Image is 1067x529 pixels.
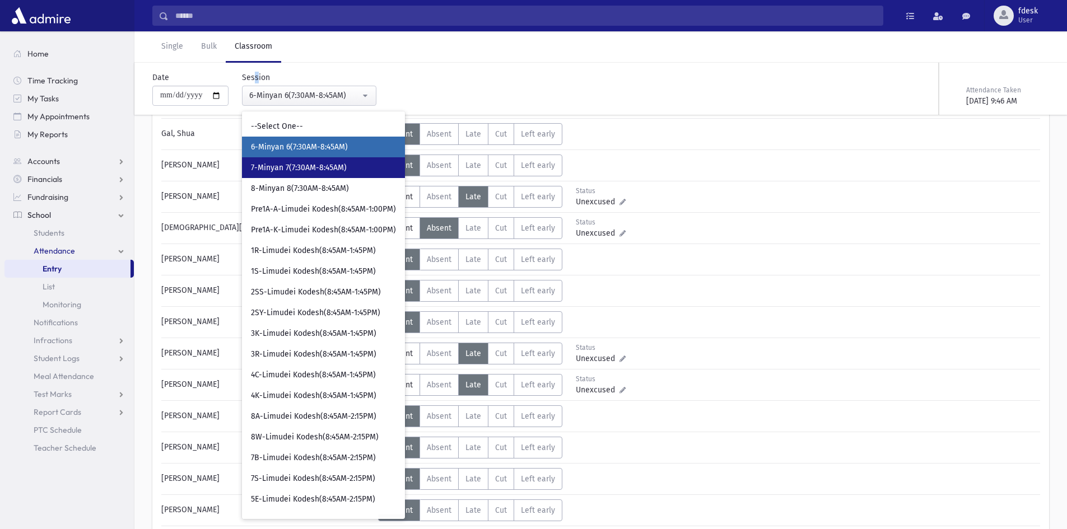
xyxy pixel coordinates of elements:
[156,123,378,145] div: Gal, Shua
[427,317,451,327] span: Absent
[427,474,451,484] span: Absent
[4,331,134,349] a: Infractions
[378,249,562,270] div: AttTypes
[378,437,562,458] div: AttTypes
[4,72,134,90] a: Time Tracking
[156,249,378,270] div: [PERSON_NAME]
[1018,7,1038,16] span: fdesk
[251,245,376,256] span: 1R-Limudei Kodesh(8:45AM-1:45PM)
[465,286,481,296] span: Late
[521,286,555,296] span: Left early
[378,186,562,208] div: AttTypes
[465,223,481,233] span: Late
[427,349,451,358] span: Absent
[495,161,507,170] span: Cut
[427,161,451,170] span: Absent
[378,405,562,427] div: AttTypes
[427,411,451,421] span: Absent
[156,155,378,176] div: [PERSON_NAME]
[465,129,481,139] span: Late
[251,287,381,298] span: 2SS-Limudei Kodesh(8:45AM-1:45PM)
[495,255,507,264] span: Cut
[465,443,481,452] span: Late
[4,45,134,63] a: Home
[378,217,562,239] div: AttTypes
[34,317,78,327] span: Notifications
[521,129,555,139] span: Left early
[378,343,562,364] div: AttTypes
[251,349,376,360] span: 3R-Limudei Kodesh(8:45AM-1:45PM)
[495,474,507,484] span: Cut
[427,380,451,390] span: Absent
[34,443,96,453] span: Teacher Schedule
[495,223,507,233] span: Cut
[427,286,451,296] span: Absent
[43,264,62,274] span: Entry
[4,152,134,170] a: Accounts
[251,183,349,194] span: 8-Minyan 8(7:30AM-8:45AM)
[251,452,376,464] span: 7B-Limudei Kodesh(8:45AM-2:15PM)
[4,367,134,385] a: Meal Attendance
[251,307,380,319] span: 2SY-Limudei Kodesh(8:45AM-1:45PM)
[34,389,72,399] span: Test Marks
[251,473,375,484] span: 7S-Limudei Kodesh(8:45AM-2:15PM)
[27,210,51,220] span: School
[226,31,281,63] a: Classroom
[521,474,555,484] span: Left early
[43,282,55,292] span: List
[521,317,555,327] span: Left early
[156,405,378,427] div: [PERSON_NAME]
[378,123,562,145] div: AttTypes
[156,343,378,364] div: [PERSON_NAME]
[465,317,481,327] span: Late
[465,255,481,264] span: Late
[27,156,60,166] span: Accounts
[27,76,78,86] span: Time Tracking
[251,390,376,401] span: 4K-Limudei Kodesh(8:45AM-1:45PM)
[4,439,134,457] a: Teacher Schedule
[495,317,507,327] span: Cut
[169,6,883,26] input: Search
[27,192,68,202] span: Fundraising
[521,411,555,421] span: Left early
[34,353,80,363] span: Student Logs
[34,407,81,417] span: Report Cards
[427,192,451,202] span: Absent
[192,31,226,63] a: Bulk
[34,246,75,256] span: Attendance
[966,85,1047,95] div: Attendance Taken
[156,280,378,302] div: [PERSON_NAME]
[251,494,375,505] span: 5E-Limudei Kodesh(8:45AM-2:15PM)
[152,72,169,83] label: Date
[576,227,619,239] span: Unexcused
[378,374,562,396] div: AttTypes
[152,31,192,63] a: Single
[465,474,481,484] span: Late
[4,170,134,188] a: Financials
[4,90,134,107] a: My Tasks
[378,280,562,302] div: AttTypes
[576,186,626,196] div: Status
[27,174,62,184] span: Financials
[242,72,270,83] label: Session
[4,296,134,313] a: Monitoring
[576,217,626,227] div: Status
[576,353,619,364] span: Unexcused
[465,411,481,421] span: Late
[249,90,360,101] div: 6-Minyan 6(7:30AM-8:45AM)
[378,311,562,333] div: AttTypes
[4,260,131,278] a: Entry
[251,204,396,215] span: Pre1A-A-Limudei Kodesh(8:45AM-1:00PM)
[156,311,378,333] div: [PERSON_NAME]
[43,299,81,310] span: Monitoring
[465,349,481,358] span: Late
[521,192,555,202] span: Left early
[4,403,134,421] a: Report Cards
[251,142,348,153] span: 6-Minyan 6(7:30AM-8:45AM)
[4,385,134,403] a: Test Marks
[521,380,555,390] span: Left early
[251,411,376,422] span: 8A-Limudei Kodesh(8:45AM-2:15PM)
[4,421,134,439] a: PTC Schedule
[251,162,347,174] span: 7-Minyan 7(7:30AM-8:45AM)
[378,155,562,176] div: AttTypes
